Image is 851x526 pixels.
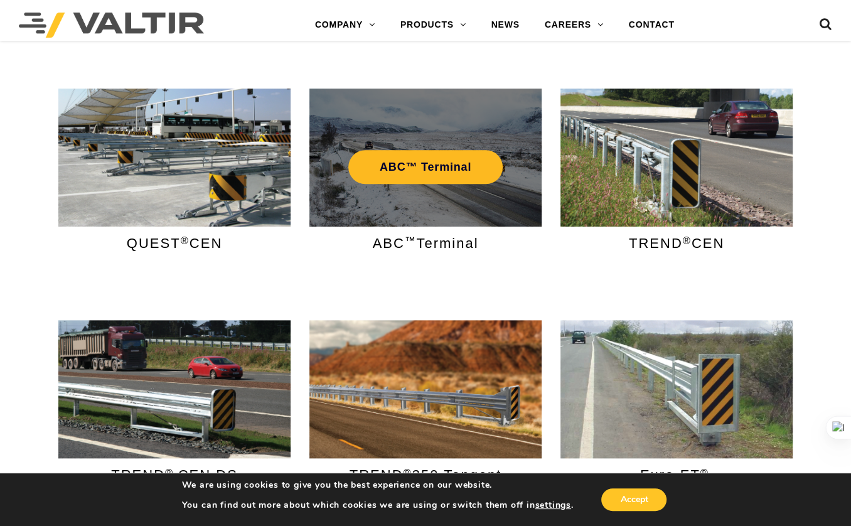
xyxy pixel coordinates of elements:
sup: ® [181,235,190,246]
sup: ® [165,467,174,478]
a: CAREERS [532,13,616,38]
span: TREND CEN DS [111,468,238,483]
span: Euro-ET [640,468,714,483]
button: settings [535,500,570,511]
span: ABC Terminal [373,236,479,251]
sup: ® [700,467,709,478]
span: TREND CEN [629,236,724,251]
a: NEWS [479,13,532,38]
a: CONTACT [616,13,687,38]
img: Valtir [19,13,204,38]
a: ABC™ Terminal [348,150,503,184]
sup: ™ [405,235,417,246]
span: TREND 350 Tangent [350,468,502,483]
a: COMPANY [302,13,388,38]
button: Accept [601,488,666,511]
a: PRODUCTS [388,13,479,38]
p: You can find out more about which cookies we are using or switch them off in . [182,500,574,511]
sup: ® [683,235,692,246]
span: QUEST CEN [127,236,222,251]
p: We are using cookies to give you the best experience on our website. [182,480,574,491]
sup: ® [403,467,412,478]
